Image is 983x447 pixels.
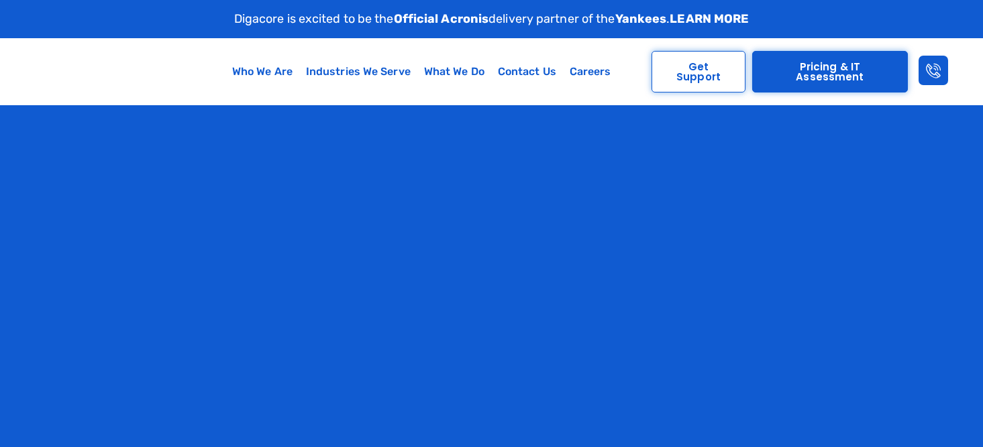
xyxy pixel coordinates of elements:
[225,56,299,87] a: Who We Are
[670,11,749,26] a: LEARN MORE
[299,56,417,87] a: Industries We Serve
[752,51,909,92] a: Pricing & IT Assessment
[652,51,745,92] a: Get Support
[234,10,749,28] p: Digacore is excited to be the delivery partner of the .
[491,56,563,87] a: Contact Us
[417,56,491,87] a: What We Do
[394,11,489,26] strong: Official Acronis
[666,62,731,82] span: Get Support
[766,62,894,82] span: Pricing & IT Assessment
[615,11,667,26] strong: Yankees
[21,45,146,97] img: Digacore logo 1
[563,56,618,87] a: Careers
[198,56,645,87] nav: Menu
